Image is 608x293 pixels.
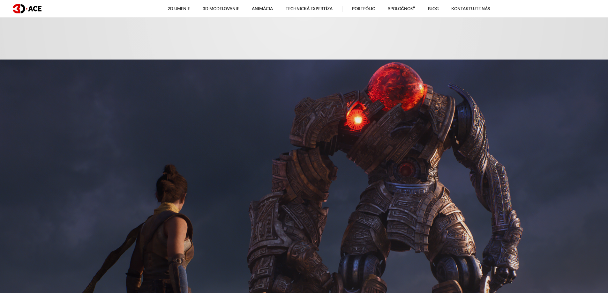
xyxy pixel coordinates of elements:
font: Portfólio [352,6,375,11]
font: 3D modelovanie [203,6,239,11]
img: tmavé logo [13,4,41,13]
font: 2D umenie [168,6,190,11]
font: Technická expertíza [286,6,333,11]
font: Animácia [252,6,273,11]
font: Kontaktujte nás [451,6,490,11]
font: Spoločnosť [388,6,415,11]
font: Blog [428,6,439,11]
